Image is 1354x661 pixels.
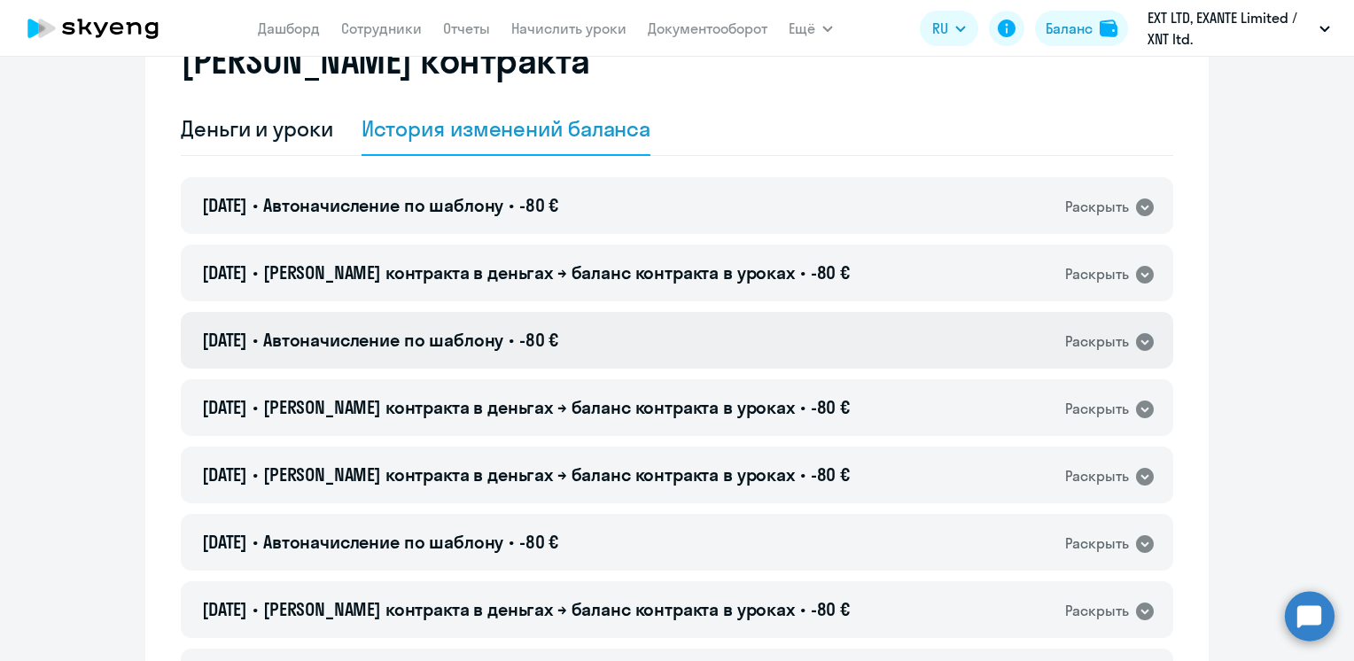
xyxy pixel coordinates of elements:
div: История изменений баланса [362,114,651,143]
span: • [800,598,805,620]
button: EXT LTD, ‎EXANTE Limited / XNT ltd. [1139,7,1339,50]
a: Документооборот [648,19,767,37]
button: Ещё [789,11,833,46]
span: [PERSON_NAME] контракта в деньгах → баланс контракта в уроках [263,598,795,620]
p: EXT LTD, ‎EXANTE Limited / XNT ltd. [1148,7,1312,50]
span: [PERSON_NAME] контракта в деньгах → баланс контракта в уроках [263,463,795,486]
span: [DATE] [202,194,247,216]
span: [PERSON_NAME] контракта в деньгах → баланс контракта в уроках [263,261,795,284]
span: • [800,261,805,284]
span: [PERSON_NAME] контракта в деньгах → баланс контракта в уроках [263,396,795,418]
span: • [800,463,805,486]
span: • [509,329,514,351]
span: -80 € [519,194,558,216]
span: [DATE] [202,463,247,486]
span: • [253,531,258,553]
span: • [253,463,258,486]
div: Деньги и уроки [181,114,333,143]
div: Раскрыть [1065,533,1129,555]
div: Раскрыть [1065,600,1129,622]
span: [DATE] [202,598,247,620]
div: Раскрыть [1065,398,1129,420]
a: Отчеты [443,19,490,37]
span: -80 € [811,261,850,284]
span: Ещё [789,18,815,39]
a: Начислить уроки [511,19,626,37]
span: -80 € [811,598,850,620]
span: • [253,396,258,418]
span: RU [932,18,948,39]
img: balance [1100,19,1117,37]
span: Автоначисление по шаблону [263,531,503,553]
h2: [PERSON_NAME] контракта [181,39,590,82]
div: Раскрыть [1065,263,1129,285]
span: • [800,396,805,418]
span: [DATE] [202,531,247,553]
span: Автоначисление по шаблону [263,329,503,351]
span: • [253,194,258,216]
span: • [509,194,514,216]
span: [DATE] [202,329,247,351]
span: • [253,598,258,620]
div: Раскрыть [1065,465,1129,487]
span: • [253,329,258,351]
span: • [253,261,258,284]
a: Дашборд [258,19,320,37]
button: RU [920,11,978,46]
span: -80 € [519,531,558,553]
button: Балансbalance [1035,11,1128,46]
div: Раскрыть [1065,330,1129,353]
span: -80 € [811,396,850,418]
span: -80 € [519,329,558,351]
span: [DATE] [202,261,247,284]
div: Баланс [1046,18,1093,39]
span: Автоначисление по шаблону [263,194,503,216]
span: • [509,531,514,553]
span: -80 € [811,463,850,486]
span: [DATE] [202,396,247,418]
div: Раскрыть [1065,196,1129,218]
a: Сотрудники [341,19,422,37]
